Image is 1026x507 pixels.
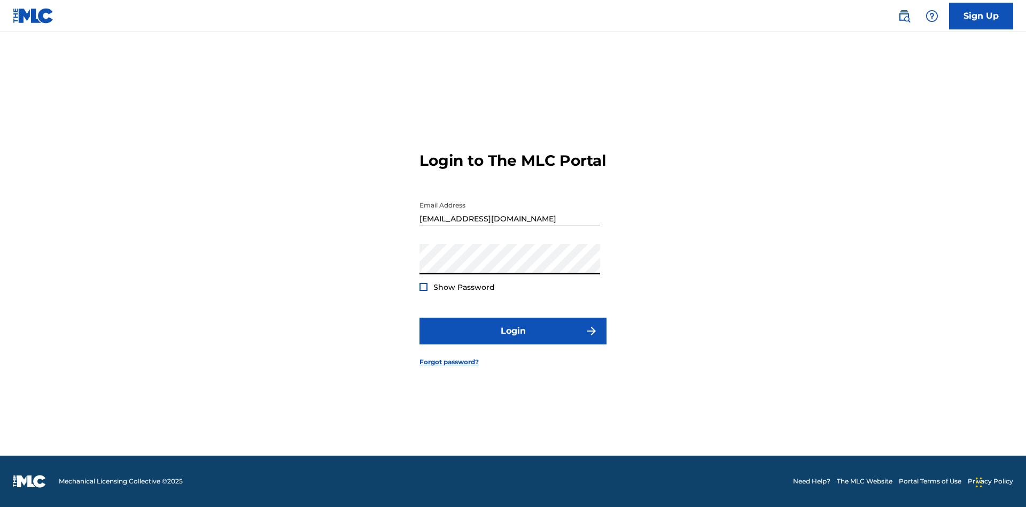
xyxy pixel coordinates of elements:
[921,5,943,27] div: Help
[926,10,938,22] img: help
[898,10,911,22] img: search
[419,357,479,367] a: Forgot password?
[949,3,1013,29] a: Sign Up
[433,282,495,292] span: Show Password
[59,477,183,486] span: Mechanical Licensing Collective © 2025
[419,151,606,170] h3: Login to The MLC Portal
[899,477,961,486] a: Portal Terms of Use
[976,466,982,498] div: Drag
[968,477,1013,486] a: Privacy Policy
[13,475,46,488] img: logo
[837,477,892,486] a: The MLC Website
[793,477,830,486] a: Need Help?
[13,8,54,24] img: MLC Logo
[973,456,1026,507] iframe: Chat Widget
[585,325,598,337] img: f7272a7cc735f4ea7f67.svg
[419,318,607,344] button: Login
[893,5,915,27] a: Public Search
